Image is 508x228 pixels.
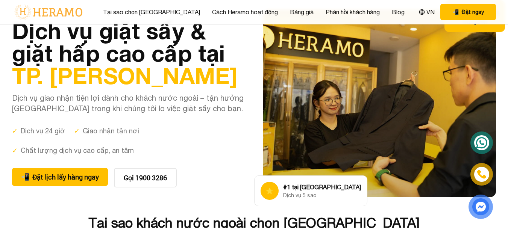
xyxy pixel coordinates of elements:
[392,8,405,17] a: Blog
[452,8,459,16] span: phone
[74,126,139,136] div: Giao nhận tận nơi
[477,170,486,179] img: phone-icon
[440,4,496,20] button: phone Đặt ngay
[290,8,314,17] a: Bảng giá
[74,126,80,136] span: ✓
[12,145,134,156] div: Chất lượng dịch vụ cao cấp, an tâm
[12,19,245,87] h1: Dịch vụ giặt sấy & giặt hấp cao cấp tại
[21,172,29,182] span: phone
[12,126,18,136] span: ✓
[12,126,65,136] div: Dịch vụ 24 giờ
[12,4,85,20] img: logo-with-text.png
[326,8,380,17] a: Phản hồi khách hàng
[12,145,18,156] span: ✓
[12,62,238,89] span: TP. [PERSON_NAME]
[283,183,361,192] div: #1 tại [GEOGRAPHIC_DATA]
[114,168,177,187] button: Gọi 1900 3286
[12,168,108,186] button: phone Đặt lịch lấy hàng ngay
[462,8,484,16] span: Đặt ngay
[103,8,200,17] a: Tại sao chọn [GEOGRAPHIC_DATA]
[283,192,361,199] div: Dịch vụ 5 sao
[417,7,437,17] button: VN
[470,163,493,186] a: phone-icon
[212,8,278,17] a: Cách Heramo hoạt động
[12,93,245,114] p: Dịch vụ giao nhận tiện lợi dành cho khách nước ngoài – tận hưởng [GEOGRAPHIC_DATA] trong khi chún...
[266,186,273,195] span: star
